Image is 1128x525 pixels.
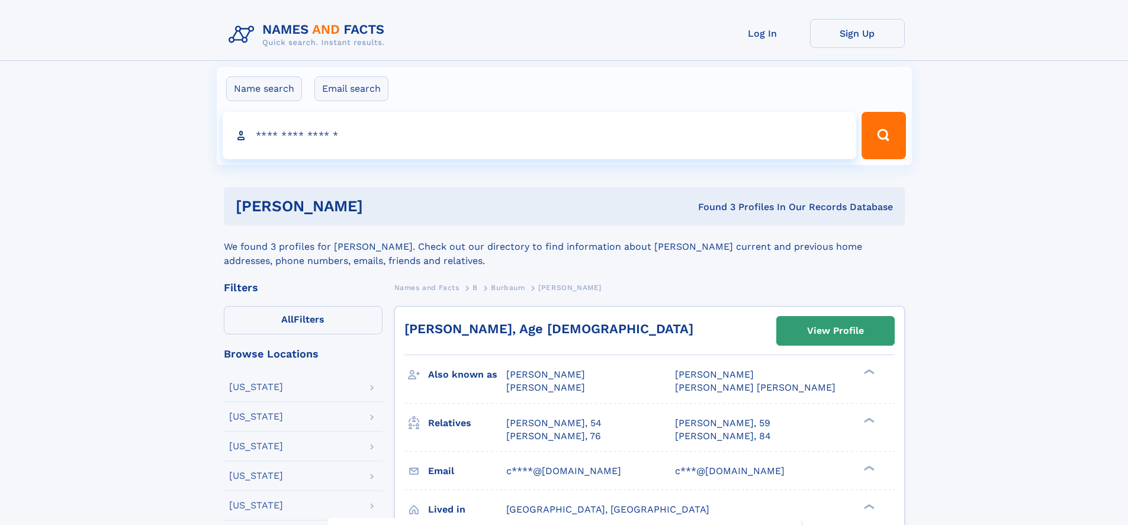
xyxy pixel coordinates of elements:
button: Search Button [862,112,905,159]
img: Logo Names and Facts [224,19,394,51]
div: ❯ [861,368,875,376]
a: Burbaum [491,280,525,295]
span: [PERSON_NAME] [PERSON_NAME] [675,382,835,393]
a: [PERSON_NAME], 59 [675,417,770,430]
h3: Relatives [428,413,506,433]
span: [PERSON_NAME] [506,369,585,380]
span: All [281,314,294,325]
div: ❯ [861,503,875,510]
div: Filters [224,282,383,293]
label: Filters [224,306,383,334]
a: View Profile [777,317,894,345]
a: B [473,280,478,295]
a: Log In [715,19,810,48]
h3: Email [428,461,506,481]
h3: Also known as [428,365,506,385]
h3: Lived in [428,500,506,520]
div: [US_STATE] [229,412,283,421]
div: We found 3 profiles for [PERSON_NAME]. Check out our directory to find information about [PERSON_... [224,226,905,268]
span: Burbaum [491,284,525,292]
span: B [473,284,478,292]
div: Browse Locations [224,349,383,359]
div: [US_STATE] [229,442,283,451]
label: Email search [314,76,388,101]
span: [PERSON_NAME] [675,369,754,380]
span: [PERSON_NAME] [538,284,602,292]
div: Found 3 Profiles In Our Records Database [531,201,893,214]
span: [GEOGRAPHIC_DATA], [GEOGRAPHIC_DATA] [506,504,709,515]
div: View Profile [807,317,864,344]
a: Names and Facts [394,280,459,295]
span: [PERSON_NAME] [506,382,585,393]
div: [US_STATE] [229,382,283,392]
a: [PERSON_NAME], Age [DEMOGRAPHIC_DATA] [404,321,693,336]
h1: [PERSON_NAME] [236,199,531,214]
a: [PERSON_NAME], 84 [675,430,771,443]
a: [PERSON_NAME], 76 [506,430,601,443]
input: search input [223,112,857,159]
div: ❯ [861,464,875,472]
span: c***@[DOMAIN_NAME] [675,465,785,476]
a: [PERSON_NAME], 54 [506,417,602,430]
a: Sign Up [810,19,905,48]
div: [US_STATE] [229,471,283,481]
div: [US_STATE] [229,501,283,510]
label: Name search [226,76,302,101]
div: ❯ [861,416,875,424]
